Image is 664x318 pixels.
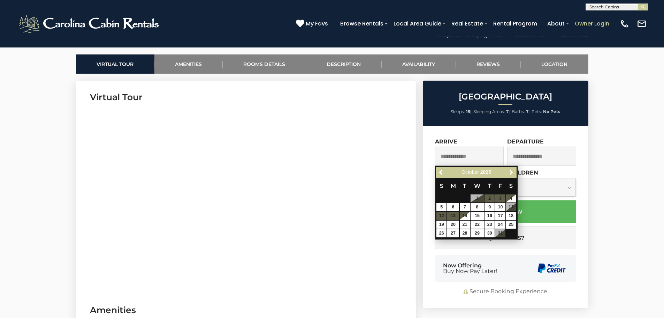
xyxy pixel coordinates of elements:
[484,212,495,220] a: 16
[506,194,516,202] a: 4
[473,107,510,116] li: |
[512,109,525,114] span: Baths:
[436,221,447,229] a: 19
[495,221,505,229] a: 24
[526,109,528,114] strong: 7
[447,229,459,237] a: 27
[471,229,484,237] a: 29
[382,54,456,74] a: Availability
[390,17,445,30] a: Local Area Guide
[509,183,513,189] span: Saturday
[637,19,647,29] img: mail-regular-white.png
[90,304,402,316] h3: Amenities
[471,221,484,229] a: 22
[437,168,445,177] a: Previous
[509,170,514,175] span: Next
[463,183,466,189] span: Tuesday
[466,109,470,114] strong: 15
[448,17,487,30] a: Real Estate
[571,17,613,30] a: Owner Login
[436,229,447,237] a: 26
[484,221,495,229] a: 23
[484,229,495,237] a: 30
[474,183,480,189] span: Wednesday
[451,109,465,114] span: Sleeps:
[451,183,456,189] span: Monday
[460,229,470,237] a: 28
[456,54,521,74] a: Reviews
[435,138,457,145] label: Arrive
[447,221,459,229] a: 20
[521,54,588,74] a: Location
[154,54,223,74] a: Amenities
[512,107,530,116] li: |
[425,92,587,101] h2: [GEOGRAPHIC_DATA]
[532,109,542,114] span: Pets:
[337,17,387,30] a: Browse Rentals
[17,13,162,34] img: White-1-2.png
[461,169,479,175] span: October
[438,170,444,175] span: Previous
[90,91,402,103] h3: Virtual Tour
[436,203,447,211] a: 5
[495,212,505,220] a: 17
[471,212,484,220] a: 15
[480,169,491,175] span: 2025
[544,17,568,30] a: About
[498,183,502,189] span: Friday
[460,221,470,229] a: 21
[507,168,516,177] a: Next
[443,263,497,274] div: Now Offering
[451,107,472,116] li: |
[76,54,154,74] a: Virtual Tour
[543,109,560,114] strong: No Pets
[473,109,505,114] span: Sleeping Areas:
[506,212,516,220] a: 18
[443,268,497,274] span: Buy Now Pay Later!
[440,183,443,189] span: Sunday
[506,221,516,229] a: 25
[223,54,306,74] a: Rooms Details
[484,203,495,211] a: 9
[447,203,459,211] a: 6
[435,288,576,296] div: Secure Booking Experience
[495,203,505,211] a: 10
[460,203,470,211] a: 7
[306,54,382,74] a: Description
[296,19,330,28] a: My Favs
[506,109,509,114] strong: 7
[488,183,491,189] span: Thursday
[507,169,538,176] label: Children
[507,138,544,145] label: Departure
[490,17,541,30] a: Rental Program
[620,19,629,29] img: phone-regular-white.png
[460,212,470,220] a: 14
[306,19,328,28] span: My Favs
[471,203,484,211] a: 8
